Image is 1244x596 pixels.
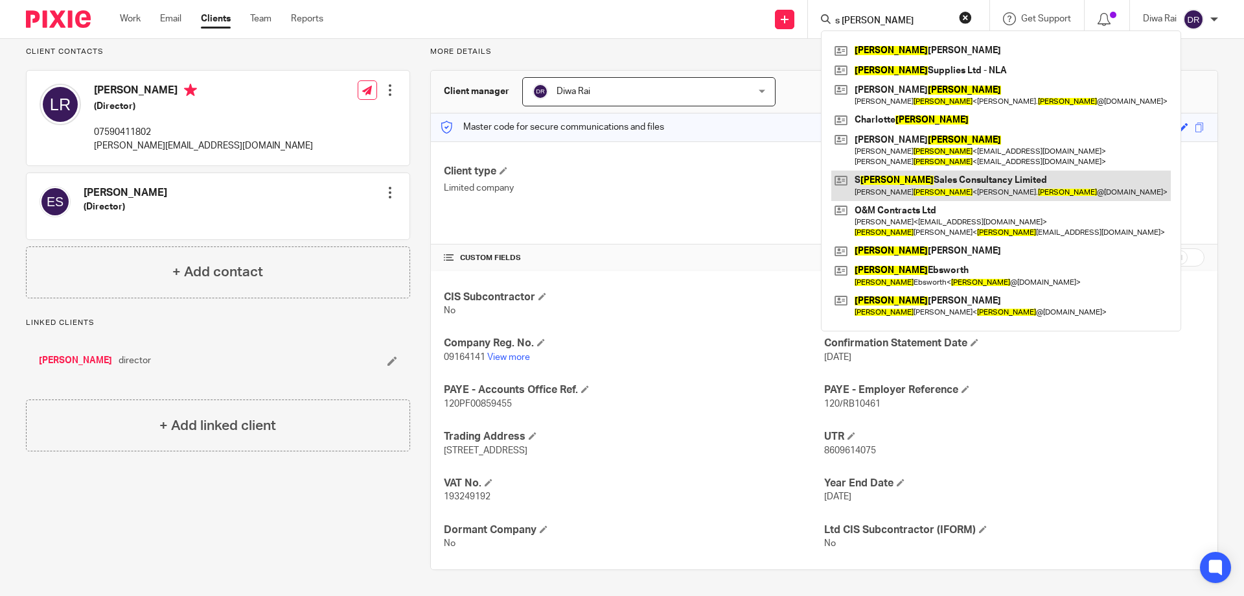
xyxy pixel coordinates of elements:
[444,253,824,263] h4: CUSTOM FIELDS
[557,87,590,96] span: Diwa Rai
[184,84,197,97] i: Primary
[430,47,1218,57] p: More details
[441,121,664,134] p: Master code for secure communications and files
[533,84,548,99] img: svg%3E
[824,492,851,501] span: [DATE]
[250,12,271,25] a: Team
[84,200,167,213] h5: (Director)
[834,16,950,27] input: Search
[824,477,1204,490] h4: Year End Date
[824,523,1204,537] h4: Ltd CIS Subcontractor (IFORM)
[26,10,91,28] img: Pixie
[959,11,972,24] button: Clear
[94,100,313,113] h5: (Director)
[444,306,455,315] span: No
[444,446,527,455] span: [STREET_ADDRESS]
[444,337,824,350] h4: Company Reg. No.
[291,12,323,25] a: Reports
[444,430,824,444] h4: Trading Address
[444,539,455,548] span: No
[40,84,81,125] img: svg%3E
[94,126,313,139] p: 07590411802
[824,446,876,455] span: 8609614075
[444,291,824,304] h4: CIS Subcontractor
[824,337,1204,350] h4: Confirmation Statement Date
[160,12,181,25] a: Email
[159,416,276,436] h4: + Add linked client
[444,383,824,397] h4: PAYE - Accounts Office Ref.
[824,353,851,362] span: [DATE]
[444,85,509,98] h3: Client manager
[94,139,313,152] p: [PERSON_NAME][EMAIL_ADDRESS][DOMAIN_NAME]
[120,12,141,25] a: Work
[444,353,485,362] span: 09164141
[26,318,410,328] p: Linked clients
[444,165,824,178] h4: Client type
[824,399,881,409] span: 120/RB10461
[172,262,263,282] h4: + Add contact
[824,539,836,548] span: No
[94,84,313,100] h4: [PERSON_NAME]
[1183,9,1204,30] img: svg%3E
[26,47,410,57] p: Client contacts
[444,182,824,195] p: Limited company
[39,354,112,367] a: [PERSON_NAME]
[1021,14,1071,23] span: Get Support
[824,430,1204,444] h4: UTR
[487,353,530,362] a: View more
[824,383,1204,397] h4: PAYE - Employer Reference
[444,523,824,537] h4: Dormant Company
[444,399,512,409] span: 120PF00859455
[444,477,824,490] h4: VAT No.
[444,492,490,501] span: 193249192
[1143,12,1177,25] p: Diwa Rai
[84,186,167,200] h4: [PERSON_NAME]
[119,354,151,367] span: director
[201,12,231,25] a: Clients
[40,186,71,217] img: svg%3E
